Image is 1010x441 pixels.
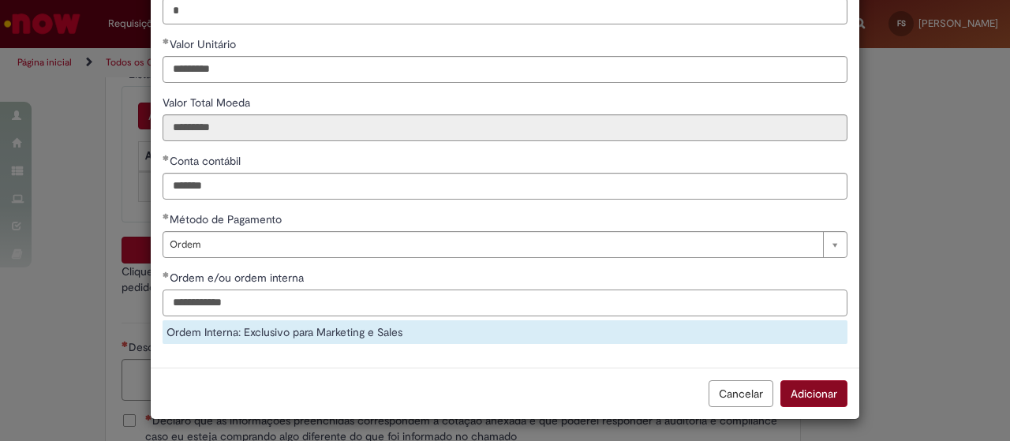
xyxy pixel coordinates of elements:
[163,38,170,44] span: Obrigatório Preenchido
[709,380,773,407] button: Cancelar
[163,271,170,278] span: Obrigatório Preenchido
[170,154,244,168] span: Conta contábil
[780,380,847,407] button: Adicionar
[163,155,170,161] span: Obrigatório Preenchido
[170,271,307,285] span: Ordem e/ou ordem interna
[163,173,847,200] input: Conta contábil
[163,56,847,83] input: Valor Unitário
[163,114,847,141] input: Valor Total Moeda
[163,213,170,219] span: Obrigatório Preenchido
[170,37,239,51] span: Valor Unitário
[163,95,253,110] span: Somente leitura - Valor Total Moeda
[170,212,285,226] span: Método de Pagamento
[163,320,847,344] div: Ordem Interna: Exclusivo para Marketing e Sales
[170,232,815,257] span: Ordem
[163,290,847,316] input: Ordem e/ou ordem interna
